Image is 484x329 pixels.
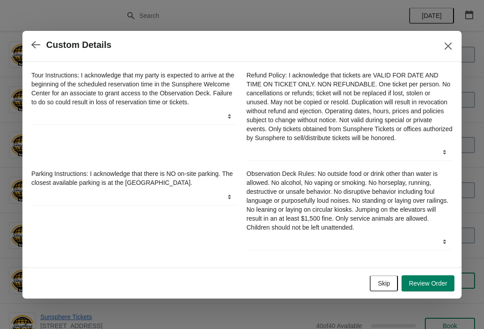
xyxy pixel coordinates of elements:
h2: Custom Details [46,40,112,50]
span: Skip [378,280,390,287]
label: Refund Policy: I acknowledge that tickets are VALID FOR DATE AND TIME ON TICKET ONLY. NON REFUNDA... [246,71,453,142]
button: Skip [370,275,398,291]
label: Tour Instructions: I acknowledge that my party is expected to arrive at the beginning of the sche... [31,71,238,107]
label: Observation Deck Rules: No outside food or drink other than water is allowed. No alcohol, No vapi... [246,169,453,232]
button: Review Order [402,275,454,291]
label: Parking Instructions: I acknowledge that there is NO on-site parking. The closest available parki... [31,169,238,187]
button: Close [440,38,456,54]
span: Review Order [409,280,447,287]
